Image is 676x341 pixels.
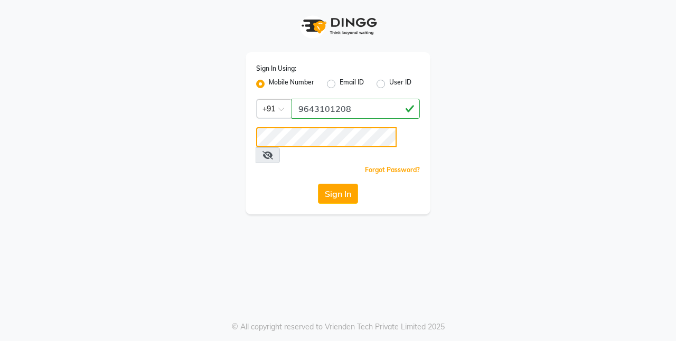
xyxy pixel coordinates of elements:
label: Email ID [340,78,364,90]
img: logo1.svg [296,11,380,42]
label: Sign In Using: [256,64,296,73]
a: Forgot Password? [365,166,420,174]
label: User ID [389,78,411,90]
label: Mobile Number [269,78,314,90]
input: Username [292,99,420,119]
button: Sign In [318,184,358,204]
input: Username [256,127,397,147]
